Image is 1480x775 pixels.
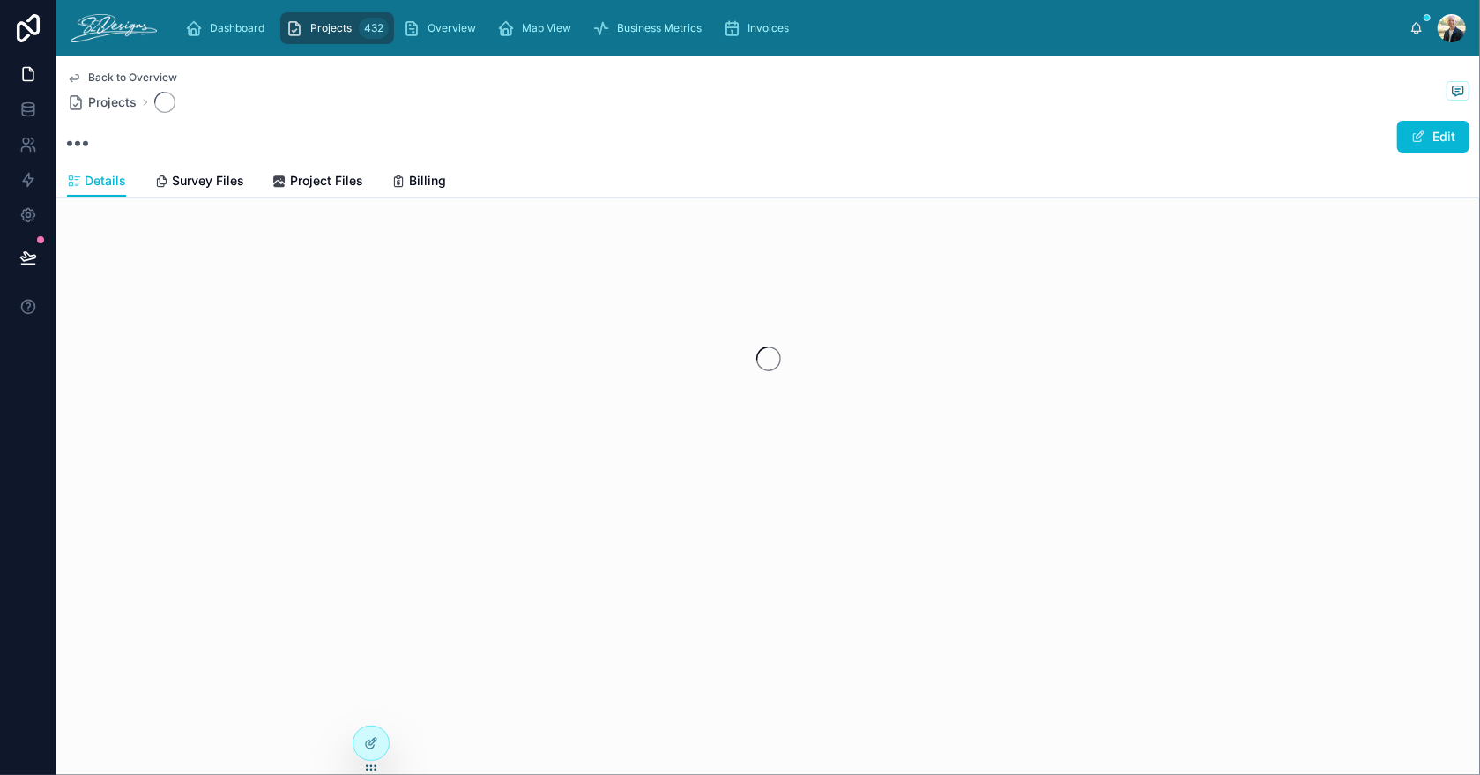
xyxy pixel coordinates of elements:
[154,165,244,200] a: Survey Files
[88,93,137,111] span: Projects
[88,71,177,85] span: Back to Overview
[210,21,264,35] span: Dashboard
[180,12,277,44] a: Dashboard
[85,172,126,190] span: Details
[359,18,389,39] div: 432
[587,12,714,44] a: Business Metrics
[428,21,476,35] span: Overview
[67,165,126,198] a: Details
[718,12,801,44] a: Invoices
[409,172,446,190] span: Billing
[391,165,446,200] a: Billing
[492,12,584,44] a: Map View
[290,172,363,190] span: Project Files
[1397,121,1469,153] button: Edit
[747,21,789,35] span: Invoices
[280,12,394,44] a: Projects432
[522,21,571,35] span: Map View
[67,71,177,85] a: Back to Overview
[398,12,488,44] a: Overview
[67,93,137,111] a: Projects
[272,165,363,200] a: Project Files
[617,21,702,35] span: Business Metrics
[172,172,244,190] span: Survey Files
[71,14,157,42] img: App logo
[310,21,352,35] span: Projects
[171,9,1409,48] div: scrollable content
